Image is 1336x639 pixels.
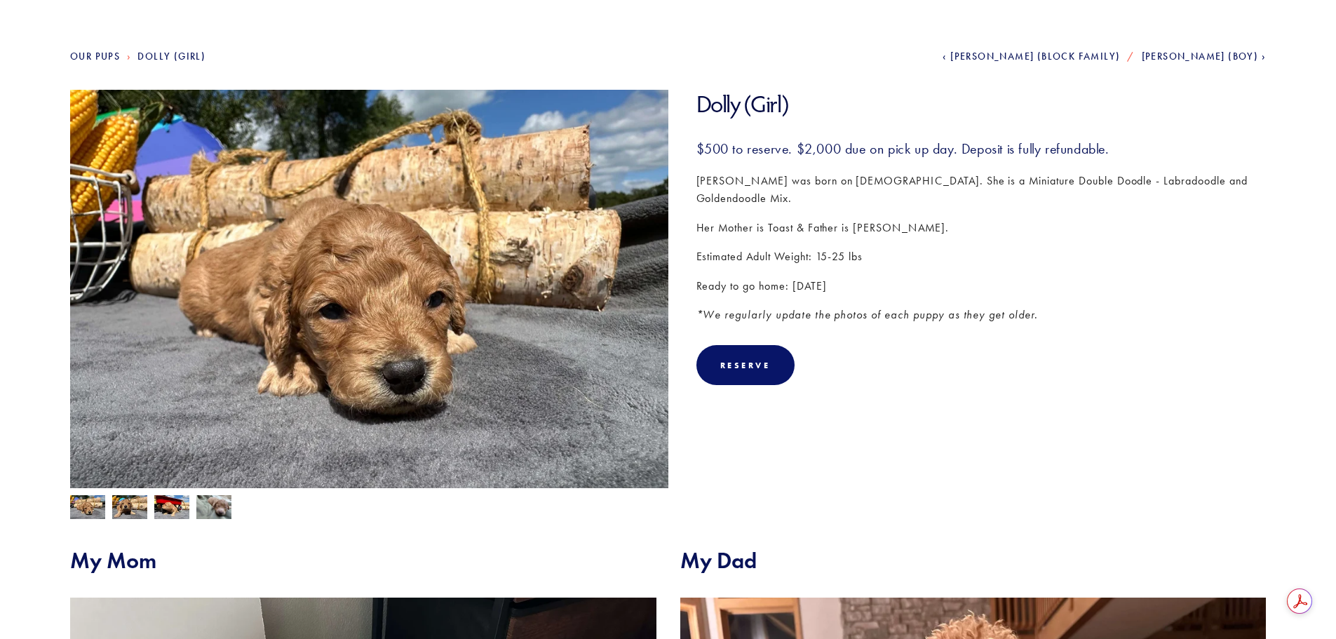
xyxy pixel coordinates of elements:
[70,65,668,513] img: Dolly 3.jpg
[696,345,795,385] div: Reserve
[70,494,105,520] img: Dolly 3.jpg
[696,90,1267,119] h1: Dolly (Girl)
[196,494,231,520] img: Dolly 1.jpg
[696,308,1038,321] em: *We regularly update the photos of each puppy as they get older.
[680,547,1267,574] h2: My Dad
[696,219,1267,237] p: Her Mother is Toast & Father is [PERSON_NAME].
[1142,51,1266,62] a: [PERSON_NAME] (Boy)
[137,51,205,62] a: Dolly (Girl)
[154,495,189,522] img: Dolly 4.jpg
[696,277,1267,295] p: Ready to go home: [DATE]
[1142,51,1259,62] span: [PERSON_NAME] (Boy)
[943,51,1120,62] a: [PERSON_NAME] (Block Family)
[70,547,656,574] h2: My Mom
[950,51,1120,62] span: [PERSON_NAME] (Block Family)
[112,495,147,522] img: Dolly 2.jpg
[696,172,1267,208] p: [PERSON_NAME] was born on [DEMOGRAPHIC_DATA]. She is a Miniature Double Doodle - Labradoodle and ...
[696,248,1267,266] p: Estimated Adult Weight: 15-25 lbs
[696,140,1267,158] h3: $500 to reserve. $2,000 due on pick up day. Deposit is fully refundable.
[720,360,771,370] div: Reserve
[70,51,120,62] a: Our Pups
